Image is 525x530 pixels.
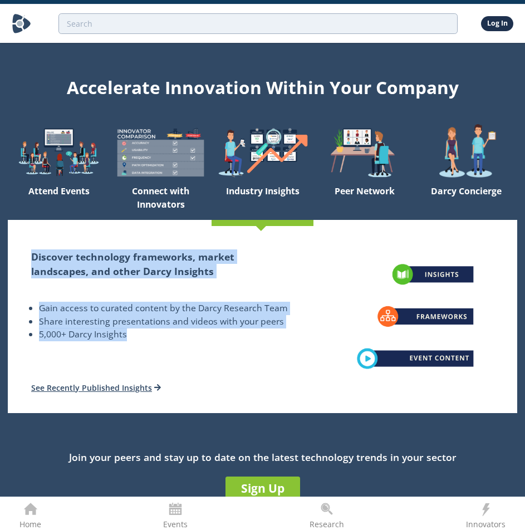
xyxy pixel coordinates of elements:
li: 5,000+ Darcy Insights [39,328,290,341]
img: welcome-attend-b816887fc24c32c29d1763c6e0ddb6e6.png [313,124,415,181]
input: Advanced Search [58,13,458,34]
div: Darcy Concierge [415,181,517,220]
a: See Recently Published Insights [31,382,161,393]
img: welcome-explore-560578ff38cea7c86bcfe544b5e45342.png [8,124,110,181]
li: Gain access to curated content by the Darcy Research Team [39,302,290,315]
a: Log In [481,16,513,31]
img: welcome-find-a12191a34a96034fcac36f4ff4d37733.png [212,124,313,181]
div: Attend Events [8,181,110,220]
div: Connect with Innovators [110,181,212,220]
img: industry-insights-46702bb6d5ea356566c85124c7f03101.png [339,246,492,387]
a: Sign Up [225,477,300,500]
li: Share interesting presentations and videos with your peers [39,315,290,328]
div: Industry Insights [212,181,313,220]
h2: Discover technology frameworks, market landscapes, and other Darcy Insights [31,249,290,279]
img: welcome-compare-1b687586299da8f117b7ac84fd957760.png [110,124,212,181]
div: Accelerate Innovation Within Your Company [8,70,517,100]
img: Home [12,14,31,33]
div: Peer Network [313,181,415,220]
img: welcome-concierge-wide-20dccca83e9cbdbb601deee24fb8df72.png [415,124,517,181]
